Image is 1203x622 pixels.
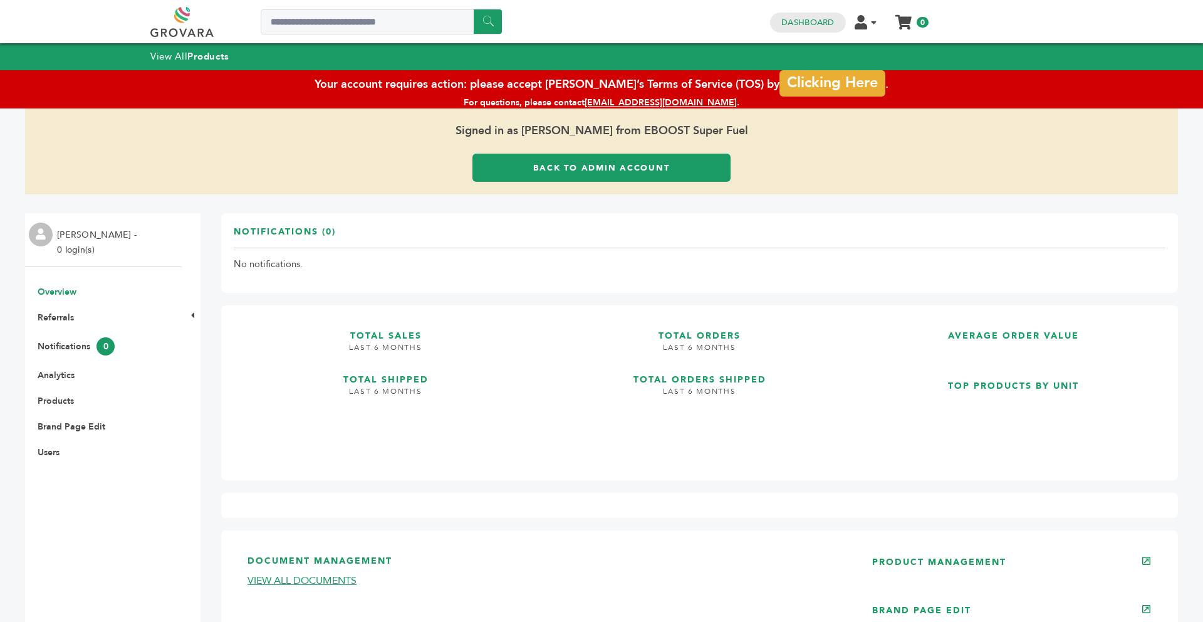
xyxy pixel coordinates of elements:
h4: LAST 6 MONTHS [234,342,538,362]
h3: Notifications (0) [234,226,336,248]
h3: AVERAGE ORDER VALUE [862,318,1165,342]
a: TOTAL ORDERS LAST 6 MONTHS TOTAL ORDERS SHIPPED LAST 6 MONTHS [548,318,851,458]
span: Signed in as [PERSON_NAME] from EBOOST Super Fuel [25,108,1178,154]
a: TOP PRODUCTS BY UNIT [862,368,1165,458]
a: Notifications0 [38,340,115,352]
a: Dashboard [781,17,834,28]
a: Clicking Here [779,70,885,97]
a: Back to Admin Account [472,154,731,182]
h3: TOTAL SHIPPED [234,362,538,386]
h3: TOP PRODUCTS BY UNIT [862,368,1165,393]
a: Products [38,395,74,407]
a: VIEW ALL DOCUMENTS [247,574,357,588]
h3: TOTAL SALES [234,318,538,342]
a: My Cart [897,11,911,24]
h3: DOCUMENT MANAGEMENT [247,555,835,574]
a: PRODUCT MANAGEMENT [872,556,1006,568]
img: profile.png [29,223,53,246]
li: [PERSON_NAME] - 0 login(s) [57,228,140,258]
a: AVERAGE ORDER VALUE [862,318,1165,358]
a: Analytics [38,369,75,381]
h4: LAST 6 MONTHS [548,342,851,362]
input: Search a product or brand... [261,9,502,34]
h3: TOTAL ORDERS SHIPPED [548,362,851,386]
span: 0 [917,17,929,28]
strong: Products [187,50,229,63]
span: 0 [96,337,115,356]
h4: LAST 6 MONTHS [548,386,851,406]
a: Referrals [38,312,74,324]
a: [EMAIL_ADDRESS][DOMAIN_NAME] [585,97,737,108]
a: View AllProducts [150,50,229,63]
a: BRAND PAGE EDIT [872,604,971,616]
h4: LAST 6 MONTHS [234,386,538,406]
a: Brand Page Edit [38,421,105,433]
a: Overview [38,286,76,298]
h3: TOTAL ORDERS [548,318,851,342]
a: Users [38,446,60,458]
a: TOTAL SALES LAST 6 MONTHS TOTAL SHIPPED LAST 6 MONTHS [234,318,538,458]
td: No notifications. [234,248,1165,281]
